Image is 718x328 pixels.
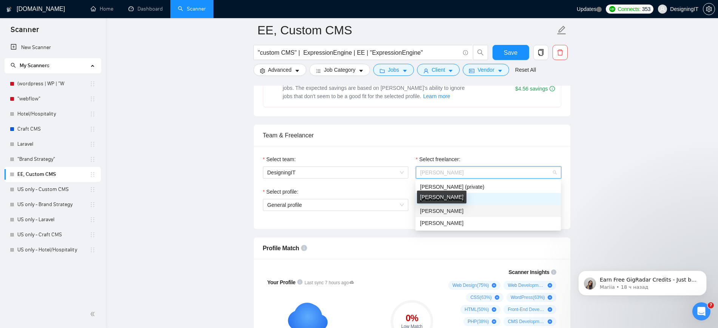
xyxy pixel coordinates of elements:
span: Front-End Development ( 38 %) [508,306,545,313]
label: Select freelancer: [416,155,460,163]
span: plus-circle [492,283,496,288]
a: EE, Custom CMS [17,167,90,182]
span: plus-circle [548,295,552,300]
iframe: Intercom notifications сообщение [567,255,718,308]
li: US only - Custom CMS [5,182,101,197]
span: plus-circle [548,307,552,312]
a: US only - Hotel/Hospitality [17,242,90,257]
span: plus-circle [492,319,496,324]
li: US only - Brand Strategy [5,197,101,212]
li: US only - Laravel [5,212,101,227]
span: 353 [642,5,650,13]
div: [PERSON_NAME] [417,191,466,203]
span: Last sync 7 hours ago [304,279,354,286]
img: logo [6,3,12,15]
span: info-circle [550,86,555,91]
span: info-circle [297,279,303,285]
a: "Brand Strategy" [17,152,90,167]
a: US only - Craft CMS [17,227,90,242]
span: Jobs [388,66,399,74]
li: Laravel [5,137,101,152]
span: Save [504,48,517,57]
a: dashboardDashboard [128,6,163,12]
span: info-circle [301,245,307,251]
li: Craft CMS [5,122,101,137]
span: caret-down [497,68,503,74]
span: DesigningIT [267,167,404,178]
div: Team & Freelancer [263,125,561,146]
div: 0 % [391,314,433,323]
img: upwork-logo.png [609,6,615,12]
a: homeHome [91,6,113,12]
button: setting [703,3,715,15]
span: copy [534,49,548,56]
span: PHP ( 38 %) [468,319,489,325]
span: Profile Match [263,245,300,251]
span: plus-circle [548,319,552,324]
span: Your Profile [267,279,296,285]
a: US only - Laravel [17,212,90,227]
span: [PERSON_NAME] [420,169,464,176]
li: US only - Craft CMS [5,227,101,242]
a: setting [703,6,715,12]
iframe: Intercom live chat [692,302,710,320]
span: bars [316,68,321,74]
span: info-circle [463,50,468,55]
a: US only - Custom CMS [17,182,90,197]
span: Connects: [618,5,640,13]
span: Web Development ( 75 %) [508,282,545,288]
span: 7 [708,302,714,308]
span: holder [90,141,96,147]
button: folderJobscaret-down [373,64,414,76]
a: Craft CMS [17,122,90,137]
button: settingAdvancedcaret-down [253,64,306,76]
span: plus-circle [492,307,496,312]
span: Client [432,66,445,74]
span: Learn more [423,92,450,100]
span: delete [553,49,567,56]
a: Hotel/Hospitality [17,106,90,122]
span: caret-down [295,68,300,74]
span: CMS Development ( 25 %) [508,319,545,325]
span: WordPress ( 63 %) [511,294,545,300]
span: holder [90,232,96,238]
span: holder [90,126,96,132]
span: holder [90,247,96,253]
span: info-circle [551,269,556,275]
span: Scanner [5,24,45,40]
span: idcard [469,68,474,74]
span: edit [557,25,567,35]
span: plus-circle [548,283,552,288]
li: "Brand Strategy" [5,152,101,167]
span: My Scanners [11,62,49,69]
span: Web Design ( 75 %) [452,282,489,288]
a: New Scanner [11,40,95,55]
span: holder [90,81,96,87]
button: Save [493,45,529,60]
li: Hotel/Hospitality [5,106,101,122]
span: holder [90,186,96,192]
span: Job Category [324,66,355,74]
span: setting [260,68,265,74]
span: search [11,63,16,68]
button: delete [553,45,568,60]
span: folder [380,68,385,74]
li: (wordpress | WP | "W [5,76,101,91]
span: double-left [90,310,97,318]
a: US only - Brand Strategy [17,197,90,212]
label: Select team: [263,155,296,163]
span: search [473,49,488,56]
span: My Scanners [20,62,49,69]
span: caret-down [448,68,453,74]
span: [PERSON_NAME] (private) [420,184,484,190]
a: "webflow" [17,91,90,106]
a: Laravel [17,137,90,152]
span: CSS ( 63 %) [470,294,491,300]
button: userClientcaret-down [417,64,460,76]
span: [PERSON_NAME] [420,220,463,226]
